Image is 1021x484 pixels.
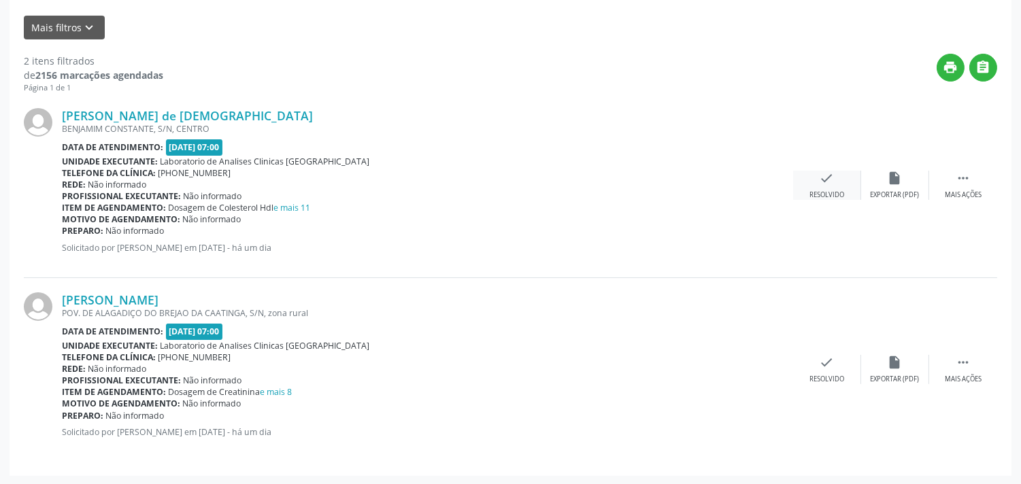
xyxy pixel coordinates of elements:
[88,363,147,375] span: Não informado
[62,179,86,190] b: Rede:
[158,351,231,363] span: [PHONE_NUMBER]
[62,141,163,153] b: Data de atendimento:
[956,171,971,186] i: 
[871,190,920,200] div: Exportar (PDF)
[888,171,903,186] i: insert_drive_file
[24,16,105,39] button: Mais filtroskeyboard_arrow_down
[82,20,97,35] i: keyboard_arrow_down
[62,202,166,213] b: Item de agendamento:
[62,363,86,375] b: Rede:
[888,355,903,370] i: insert_drive_file
[820,171,835,186] i: check
[969,54,997,82] button: 
[62,292,158,307] a: [PERSON_NAME]
[35,69,163,82] strong: 2156 marcações agendadas
[945,375,982,384] div: Mais ações
[24,82,163,94] div: Página 1 de 1
[62,190,181,202] b: Profissional executante:
[166,139,223,155] span: [DATE] 07:00
[106,225,165,237] span: Não informado
[62,398,180,409] b: Motivo de agendamento:
[62,375,181,386] b: Profissional executante:
[62,307,793,319] div: POV. DE ALAGADIÇO DO BREJAO DA CAATINGA, S/N, zona rural
[62,326,163,337] b: Data de atendimento:
[62,426,793,438] p: Solicitado por [PERSON_NAME] em [DATE] - há um dia
[261,386,292,398] a: e mais 8
[809,375,844,384] div: Resolvido
[184,375,242,386] span: Não informado
[183,213,241,225] span: Não informado
[24,292,52,321] img: img
[169,386,292,398] span: Dosagem de Creatinina
[62,108,313,123] a: [PERSON_NAME] de [DEMOGRAPHIC_DATA]
[62,242,793,254] p: Solicitado por [PERSON_NAME] em [DATE] - há um dia
[945,190,982,200] div: Mais ações
[956,355,971,370] i: 
[24,108,52,137] img: img
[274,202,311,213] a: e mais 11
[88,179,147,190] span: Não informado
[62,213,180,225] b: Motivo de agendamento:
[943,60,958,75] i: print
[169,202,311,213] span: Dosagem de Colesterol Hdl
[62,123,793,135] div: BENJAMIM CONSTANTE, S/N, CENTRO
[62,225,103,237] b: Preparo:
[161,156,370,167] span: Laboratorio de Analises Clinicas [GEOGRAPHIC_DATA]
[24,68,163,82] div: de
[183,398,241,409] span: Não informado
[62,410,103,421] b: Preparo:
[158,167,231,179] span: [PHONE_NUMBER]
[161,340,370,351] span: Laboratorio de Analises Clinicas [GEOGRAPHIC_DATA]
[820,355,835,370] i: check
[166,324,223,339] span: [DATE] 07:00
[62,167,156,179] b: Telefone da clínica:
[62,351,156,363] b: Telefone da clínica:
[976,60,991,75] i: 
[106,410,165,421] span: Não informado
[62,156,158,167] b: Unidade executante:
[62,386,166,398] b: Item de agendamento:
[184,190,242,202] span: Não informado
[871,375,920,384] div: Exportar (PDF)
[809,190,844,200] div: Resolvido
[937,54,965,82] button: print
[24,54,163,68] div: 2 itens filtrados
[62,340,158,351] b: Unidade executante:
